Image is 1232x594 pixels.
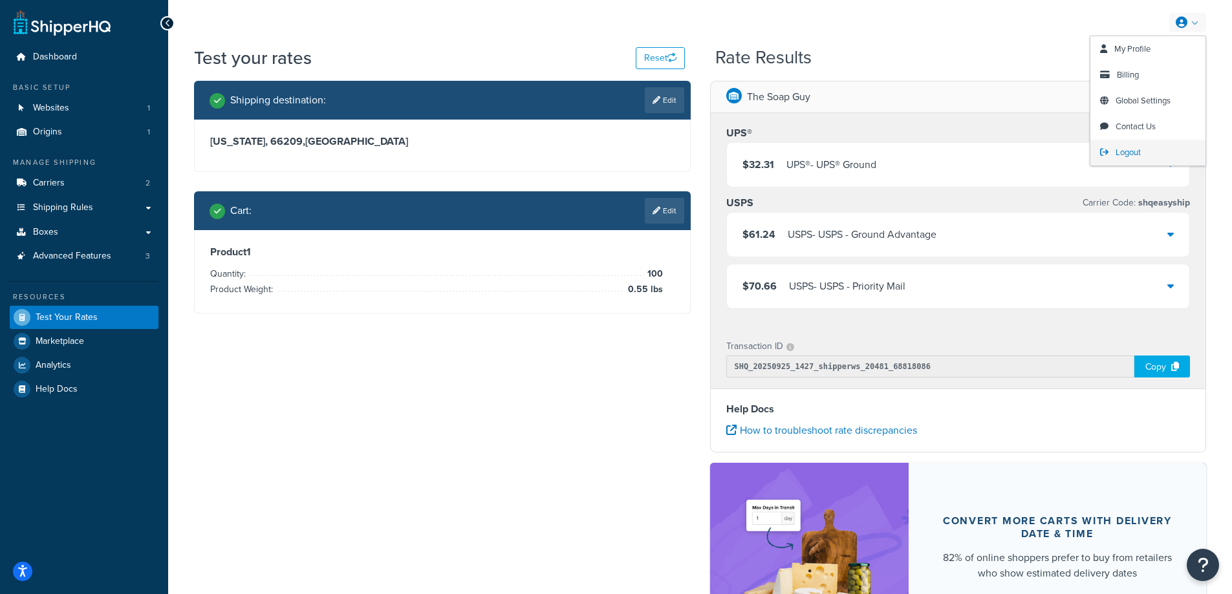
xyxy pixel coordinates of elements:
a: Billing [1090,62,1205,88]
h4: Help Docs [726,401,1191,417]
div: USPS - USPS - Priority Mail [789,277,905,295]
div: USPS - USPS - Ground Advantage [788,226,936,244]
a: Websites1 [10,96,158,120]
span: Origins [33,127,62,138]
a: Origins1 [10,120,158,144]
div: 82% of online shoppers prefer to buy from retailers who show estimated delivery dates [940,550,1176,581]
span: $61.24 [742,227,775,242]
span: My Profile [1114,43,1151,55]
span: Quantity: [210,267,249,281]
span: Advanced Features [33,251,111,262]
span: shqeasyship [1136,196,1190,209]
h2: Cart : [230,205,252,217]
h2: Shipping destination : [230,94,326,106]
a: Boxes [10,220,158,244]
span: 100 [644,266,663,282]
a: Carriers2 [10,171,158,195]
span: Websites [33,103,69,114]
div: Manage Shipping [10,157,158,168]
h3: UPS® [726,127,752,140]
li: Origins [10,120,158,144]
a: Dashboard [10,45,158,69]
a: Help Docs [10,377,158,401]
p: Carrier Code: [1083,194,1190,212]
span: 3 [146,251,150,262]
a: Advanced Features3 [10,244,158,268]
div: Convert more carts with delivery date & time [940,514,1176,540]
a: Logout [1090,140,1205,165]
h1: Test your rates [194,45,312,70]
li: Websites [10,96,158,120]
span: 1 [147,103,150,114]
div: Copy [1134,355,1190,377]
span: Analytics [36,360,71,371]
a: Marketplace [10,330,158,353]
span: 2 [146,178,150,189]
span: 1 [147,127,150,138]
span: Logout [1116,146,1141,158]
span: Dashboard [33,52,77,63]
a: Edit [645,198,684,224]
span: Contact Us [1116,120,1156,133]
div: Basic Setup [10,82,158,93]
a: Global Settings [1090,88,1205,114]
div: UPS® - UPS® Ground [786,156,876,174]
a: Edit [645,87,684,113]
h2: Rate Results [715,48,812,68]
a: Shipping Rules [10,196,158,220]
p: Transaction ID [726,337,783,355]
span: 0.55 lbs [625,282,663,297]
a: My Profile [1090,36,1205,62]
span: Billing [1117,69,1139,81]
span: Carriers [33,178,65,189]
span: Test Your Rates [36,312,98,323]
span: Marketplace [36,336,84,347]
span: Global Settings [1116,94,1171,107]
li: Advanced Features [10,244,158,268]
span: Boxes [33,227,58,238]
h3: [US_STATE], 66209 , [GEOGRAPHIC_DATA] [210,135,675,148]
span: $70.66 [742,279,777,293]
a: How to troubleshoot rate discrepancies [726,423,917,438]
button: Open Resource Center [1187,549,1219,581]
span: Product Weight: [210,282,276,296]
button: Reset [636,47,685,69]
div: Resources [10,292,158,302]
a: Contact Us [1090,114,1205,140]
h3: USPS [726,196,753,209]
a: Analytics [10,354,158,377]
span: Help Docs [36,384,78,395]
p: The Soap Guy [747,88,810,106]
a: Test Your Rates [10,306,158,329]
li: Carriers [10,171,158,195]
span: Shipping Rules [33,202,93,213]
h3: Product 1 [210,246,675,259]
span: $32.31 [742,157,774,172]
